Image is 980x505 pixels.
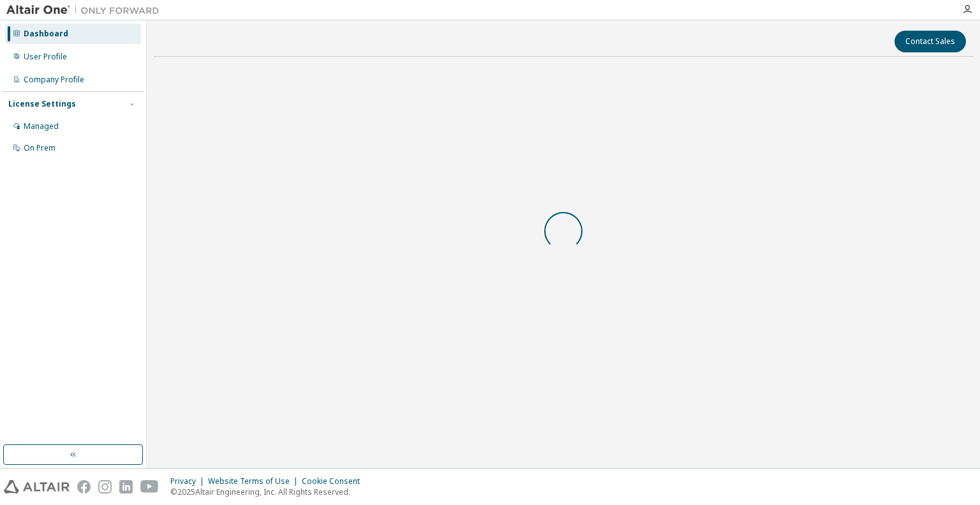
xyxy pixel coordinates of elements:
img: linkedin.svg [119,480,133,494]
div: User Profile [24,52,67,62]
p: © 2025 Altair Engineering, Inc. All Rights Reserved. [170,486,367,497]
div: Company Profile [24,75,84,85]
img: instagram.svg [98,480,112,494]
div: Cookie Consent [302,476,367,486]
img: facebook.svg [77,480,91,494]
button: Contact Sales [895,31,966,52]
img: youtube.svg [140,480,159,494]
div: Dashboard [24,29,68,39]
img: altair_logo.svg [4,480,70,494]
div: License Settings [8,99,76,109]
div: Website Terms of Use [208,476,302,486]
div: Privacy [170,476,208,486]
img: Altair One [6,4,166,17]
div: On Prem [24,143,56,153]
div: Managed [24,121,59,132]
